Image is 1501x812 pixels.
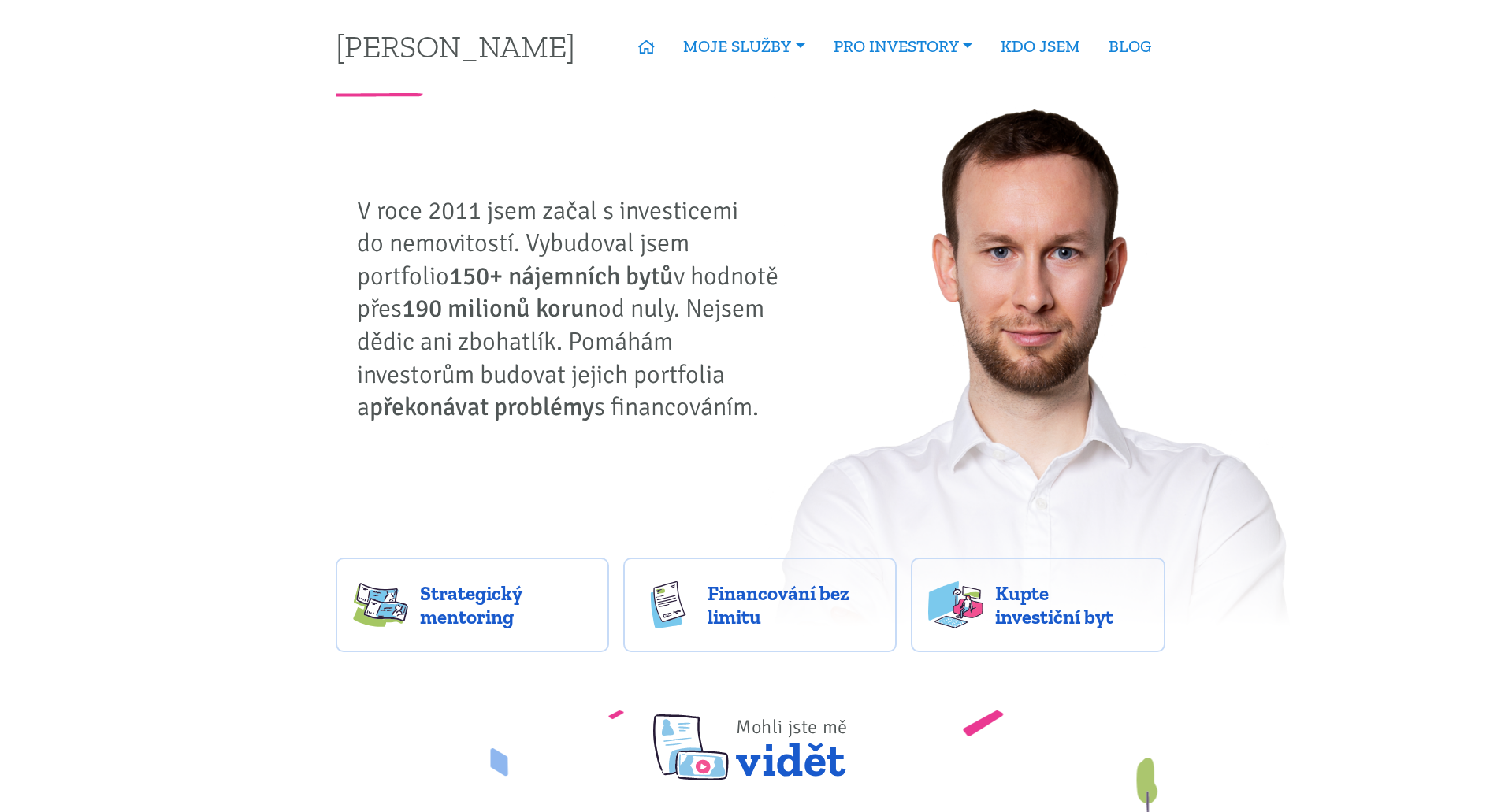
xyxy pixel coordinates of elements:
[708,581,879,628] span: Financování bez limitu
[911,558,1165,652] a: Kupte investiční byt
[736,695,848,780] span: vidět
[669,28,819,65] a: MOJE SLUŽBY
[928,581,983,628] img: flats
[641,581,696,628] img: finance
[420,581,592,628] span: Strategický mentoring
[357,195,790,424] p: V roce 2011 jsem začal s investicemi do nemovitostí. Vybudoval jsem portfolio v hodnotě přes od n...
[336,31,575,61] a: [PERSON_NAME]
[995,581,1148,628] span: Kupte investiční byt
[819,28,986,65] a: PRO INVESTORY
[986,28,1094,65] a: KDO JSEM
[353,581,408,628] img: strategy
[449,261,674,291] strong: 150+ nájemních bytů
[336,558,609,652] a: Strategický mentoring
[1094,28,1165,65] a: BLOG
[402,293,598,324] strong: 190 milionů korun
[623,558,897,652] a: Financování bez limitu
[370,391,594,422] strong: překonávat problémy
[736,715,848,739] span: Mohli jste mě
